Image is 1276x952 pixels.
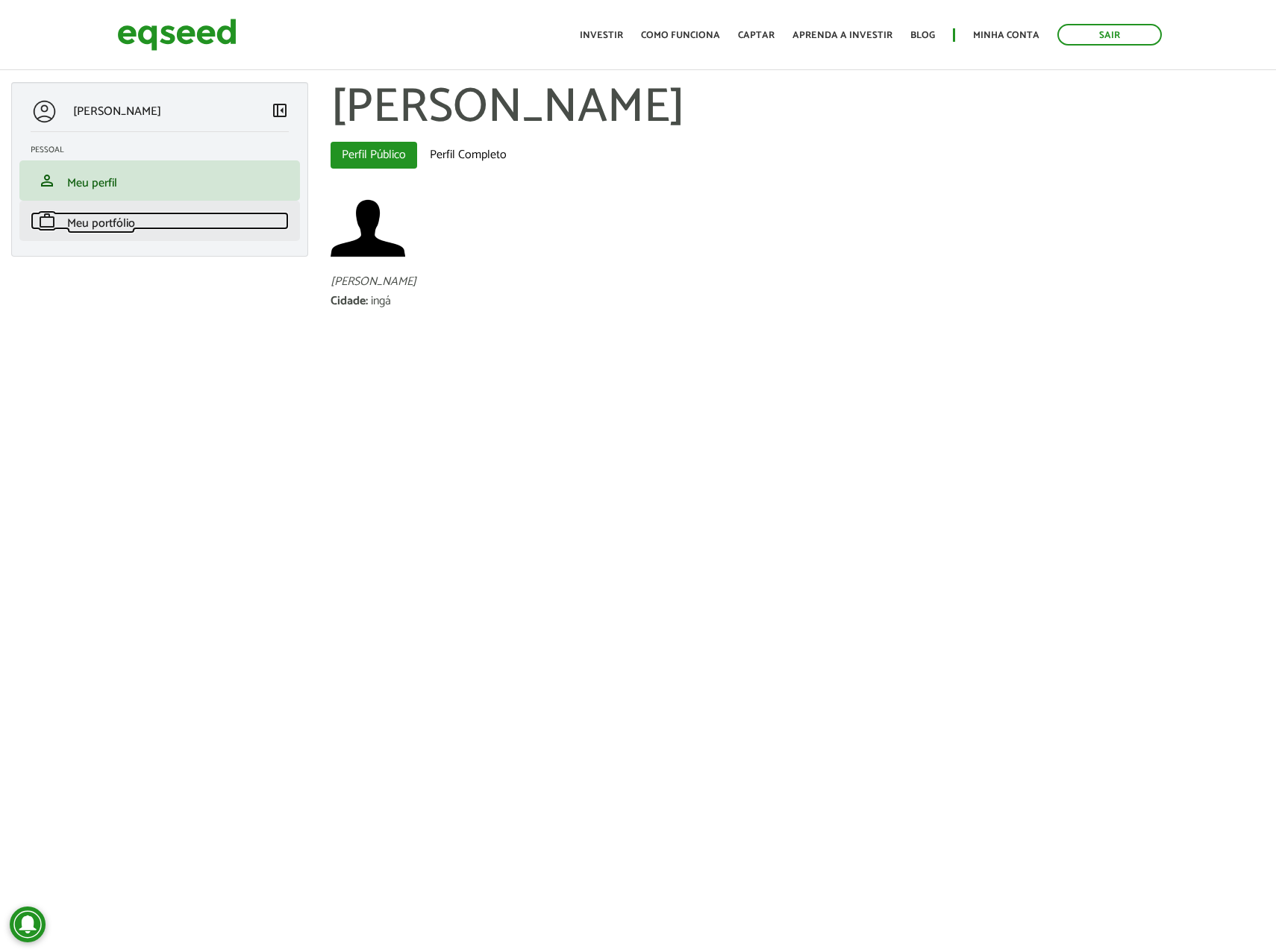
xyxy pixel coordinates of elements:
[973,31,1039,40] a: Minha conta
[331,276,1266,288] div: [PERSON_NAME]
[38,172,56,190] span: person
[910,31,935,40] a: Blog
[73,104,161,119] p: [PERSON_NAME]
[331,191,405,266] img: Foto de fabio balbino ribeiro
[419,142,518,169] a: Perfil Completo
[67,213,135,234] span: Meu portfólio
[331,142,417,169] a: Perfil Público
[738,31,775,40] a: Captar
[331,295,371,307] div: Cidade
[641,31,720,40] a: Como funciona
[31,212,289,230] a: workMeu portfólio
[38,212,56,230] span: work
[371,295,391,307] div: ingá
[67,173,117,193] span: Meu perfil
[792,31,892,40] a: Aprenda a investir
[331,82,1266,134] h1: [PERSON_NAME]
[1057,24,1162,46] a: Sair
[580,31,623,40] a: Investir
[331,191,405,266] a: Ver perfil do usuário.
[271,101,289,122] a: Colapsar menu
[271,101,289,119] span: left_panel_close
[117,15,237,54] img: EqSeed
[19,201,300,241] li: Meu portfólio
[19,160,300,201] li: Meu perfil
[31,172,289,190] a: personMeu perfil
[31,145,300,154] h2: Pessoal
[366,291,368,311] span: :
